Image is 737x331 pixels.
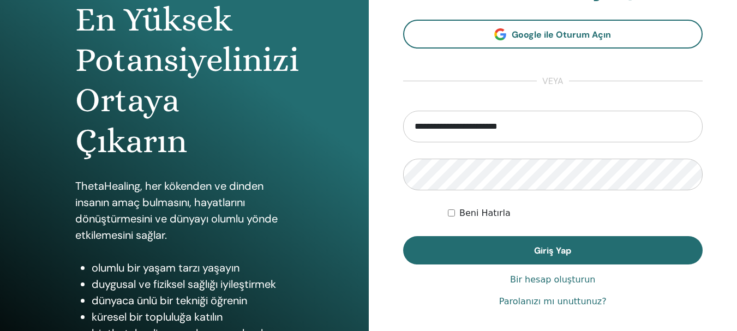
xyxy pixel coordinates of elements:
[512,29,611,40] font: Google ile Oturum Açın
[92,310,223,324] font: küresel bir topluluğa katılın
[510,274,595,285] font: Bir hesap oluşturun
[499,296,607,306] font: Parolanızı mı unuttunuz?
[459,208,511,218] font: Beni Hatırla
[499,295,607,308] a: Parolanızı mı unuttunuz?
[403,236,703,264] button: Giriş Yap
[92,261,239,275] font: olumlu bir yaşam tarzı yaşayın
[448,207,703,220] div: Beni süresiz olarak veya manuel olarak çıkış yapana kadar kimlik doğrulamalı tut
[92,277,276,291] font: duygusal ve fiziksel sağlığı iyileştirmek
[534,245,571,256] font: Giriş Yap
[542,75,564,87] font: veya
[92,293,247,308] font: dünyaca ünlü bir tekniği öğrenin
[75,179,278,242] font: ThetaHealing, her kökenden ve dinden insanın amaç bulmasını, hayatlarını dönüştürmesini ve dünyay...
[403,20,703,49] a: Google ile Oturum Açın
[510,273,595,286] a: Bir hesap oluşturun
